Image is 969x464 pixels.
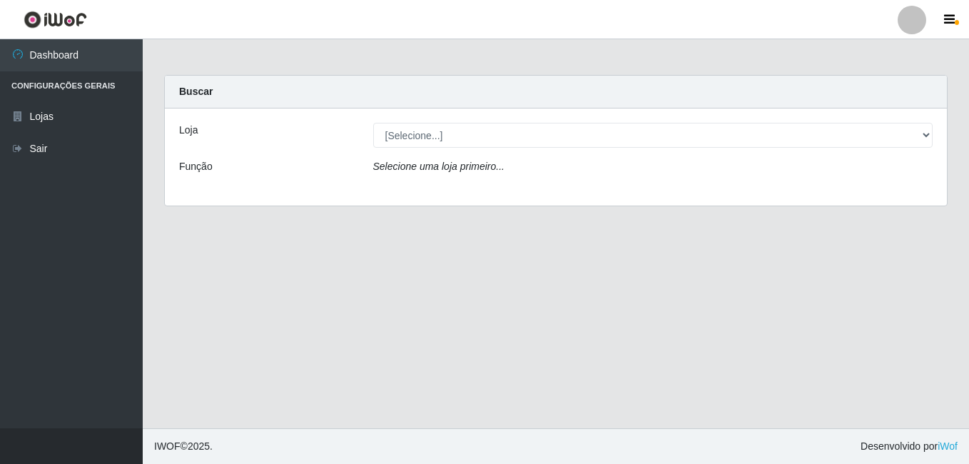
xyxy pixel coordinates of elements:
[373,161,504,172] i: Selecione uma loja primeiro...
[179,86,213,97] strong: Buscar
[154,440,181,452] span: IWOF
[938,440,958,452] a: iWof
[179,123,198,138] label: Loja
[861,439,958,454] span: Desenvolvido por
[179,159,213,174] label: Função
[154,439,213,454] span: © 2025 .
[24,11,87,29] img: CoreUI Logo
